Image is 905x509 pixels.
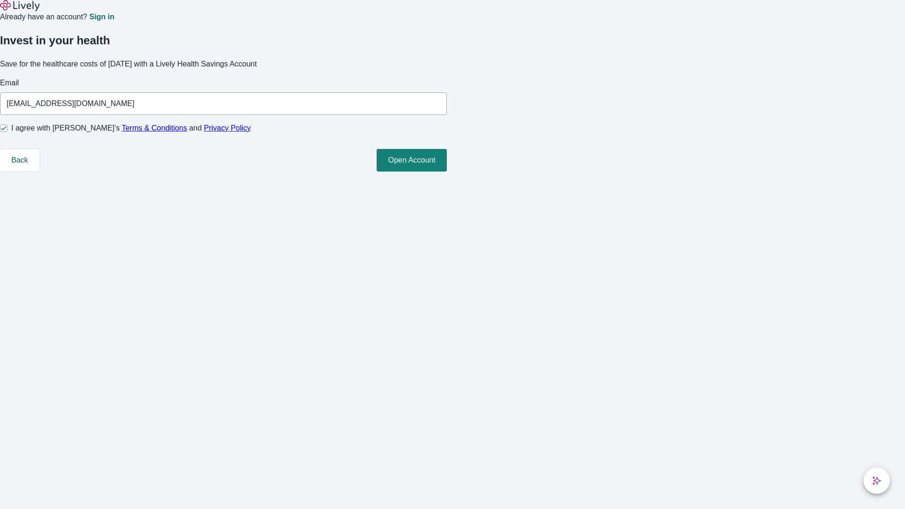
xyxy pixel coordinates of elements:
span: I agree with [PERSON_NAME]’s and [11,123,251,134]
button: chat [864,468,890,494]
a: Sign in [89,13,114,21]
button: Open Account [377,149,447,172]
svg: Lively AI Assistant [872,476,881,485]
a: Terms & Conditions [122,124,187,132]
a: Privacy Policy [204,124,251,132]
